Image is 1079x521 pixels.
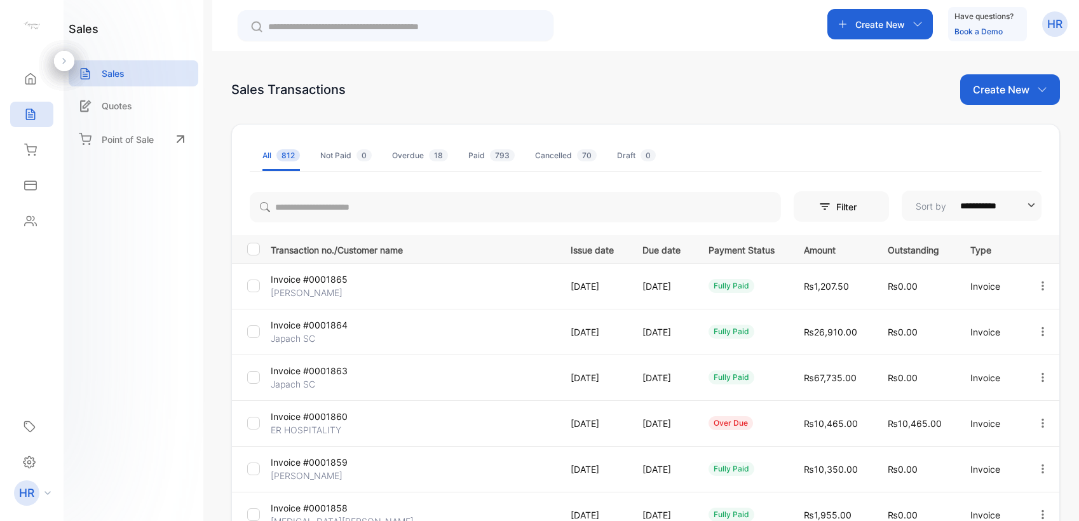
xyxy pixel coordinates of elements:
p: Invoice [970,280,1010,293]
p: Invoice [970,463,1010,476]
p: Invoice #0001865 [271,273,365,286]
div: Cancelled [535,150,597,161]
p: [PERSON_NAME] [271,286,365,299]
span: ₨1,207.50 [804,281,849,292]
button: HR [1042,9,1068,39]
p: [DATE] [642,280,683,293]
div: All [262,150,300,161]
p: Have questions? [954,10,1014,23]
div: Overdue [392,150,448,161]
p: Create New [855,18,905,31]
div: fully paid [709,279,754,293]
button: Create New [960,74,1060,105]
span: ₨0.00 [888,510,918,520]
p: Sales [102,67,125,80]
span: ₨26,910.00 [804,327,857,337]
div: Paid [468,150,515,161]
p: [DATE] [642,417,683,430]
p: [DATE] [571,463,616,476]
p: Payment Status [709,241,778,257]
span: 0 [641,149,656,161]
p: Japach SC [271,377,365,391]
p: Invoice [970,371,1010,384]
p: Sort by [916,200,946,213]
div: Not Paid [320,150,372,161]
p: Japach SC [271,332,365,345]
p: Due date [642,241,683,257]
p: [DATE] [642,371,683,384]
p: Type [970,241,1010,257]
p: [PERSON_NAME] [271,469,365,482]
div: Draft [617,150,656,161]
p: Amount [804,241,862,257]
span: ₨0.00 [888,327,918,337]
p: Filter [836,200,864,213]
div: fully paid [709,325,754,339]
img: logo [22,17,41,36]
p: Invoice #0001859 [271,456,365,469]
p: Transaction no./Customer name [271,241,555,257]
a: Sales [69,60,198,86]
button: Filter [794,191,889,222]
span: ₨0.00 [888,372,918,383]
iframe: LiveChat chat widget [1026,468,1079,521]
span: 70 [577,149,597,161]
div: fully paid [709,370,754,384]
p: [DATE] [571,280,616,293]
p: HR [19,485,34,501]
a: Point of Sale [69,125,198,153]
div: over due [709,416,753,430]
p: Invoice #0001858 [271,501,365,515]
p: Invoice #0001860 [271,410,365,423]
p: [DATE] [571,417,616,430]
p: Create New [973,82,1029,97]
span: ₨10,350.00 [804,464,858,475]
span: ₨0.00 [888,281,918,292]
span: 793 [490,149,515,161]
p: ER HOSPITALITY [271,423,365,436]
span: 0 [356,149,372,161]
p: Invoice [970,417,1010,430]
span: ₨67,735.00 [804,372,857,383]
span: ₨10,465.00 [888,418,942,429]
p: Outstanding [888,241,945,257]
span: ₨0.00 [888,464,918,475]
p: [DATE] [642,463,683,476]
a: Quotes [69,93,198,119]
p: [DATE] [642,325,683,339]
p: Invoice [970,325,1010,339]
div: Sales Transactions [231,80,346,99]
span: ₨10,465.00 [804,418,858,429]
h1: sales [69,20,98,37]
p: Quotes [102,99,132,112]
p: HR [1047,16,1062,32]
p: [DATE] [571,325,616,339]
span: 18 [429,149,448,161]
span: ₨1,955.00 [804,510,852,520]
span: 812 [276,149,300,161]
button: Sort by [902,191,1042,221]
p: Invoice #0001864 [271,318,365,332]
p: Issue date [571,241,616,257]
p: Invoice #0001863 [271,364,365,377]
a: Book a Demo [954,27,1003,36]
div: fully paid [709,462,754,476]
button: Create New [827,9,933,39]
p: [DATE] [571,371,616,384]
p: Point of Sale [102,133,154,146]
